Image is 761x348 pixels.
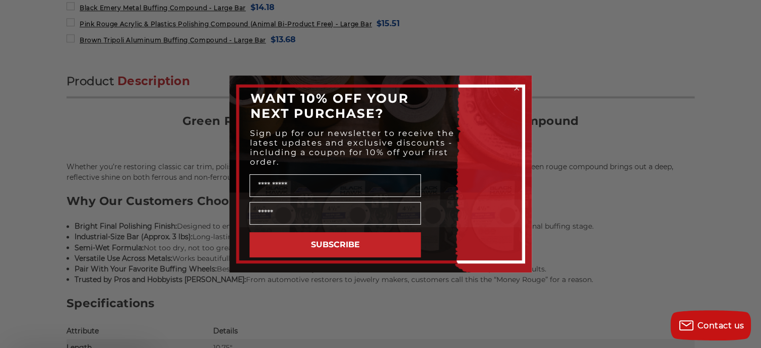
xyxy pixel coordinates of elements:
[512,83,522,93] button: Close dialog
[249,202,421,225] input: Email
[249,232,421,257] button: SUBSCRIBE
[250,91,409,121] span: WANT 10% OFF YOUR NEXT PURCHASE?
[250,128,455,167] span: Sign up for our newsletter to receive the latest updates and exclusive discounts - including a co...
[670,310,751,340] button: Contact us
[697,321,744,330] span: Contact us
